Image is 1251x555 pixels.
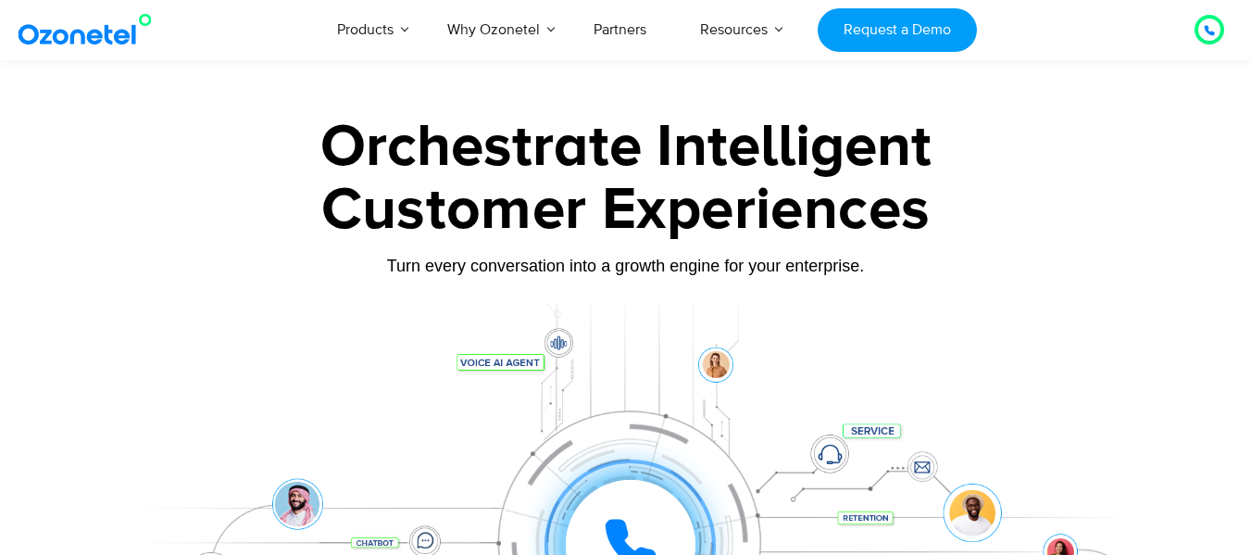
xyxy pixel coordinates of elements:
div: Turn every conversation into a growth engine for your enterprise. [47,256,1205,276]
div: Customer Experiences [47,166,1205,255]
div: Orchestrate Intelligent [47,118,1205,177]
a: Request a Demo [818,8,976,52]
